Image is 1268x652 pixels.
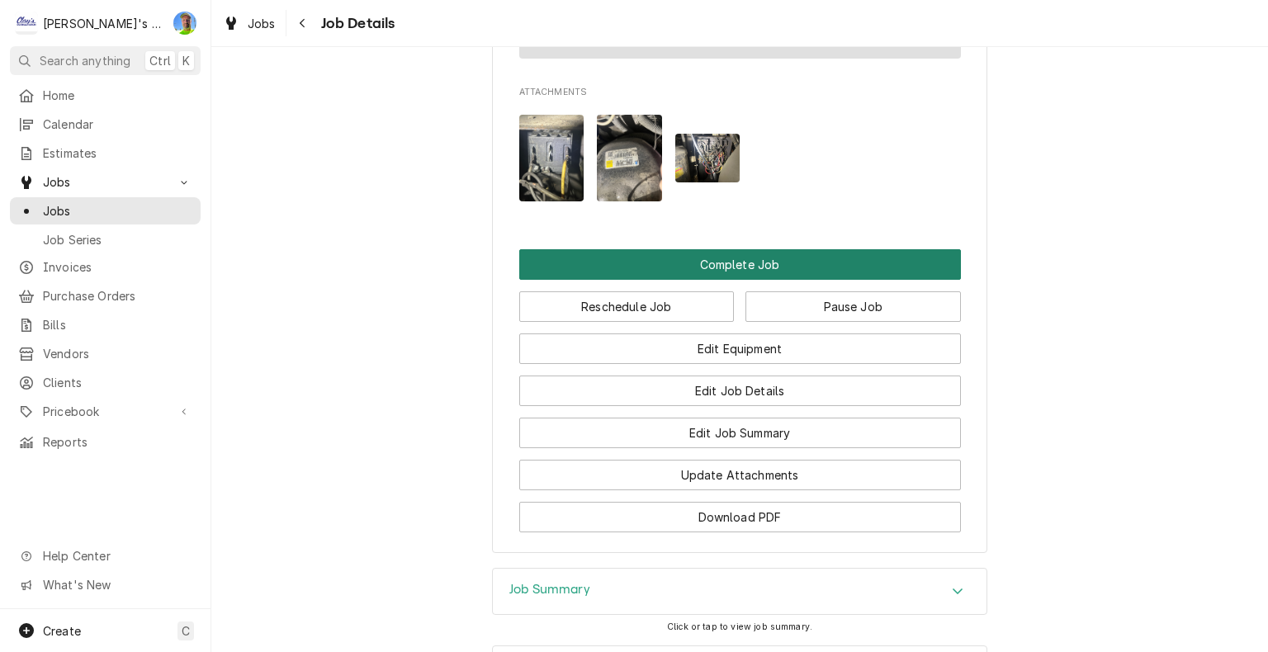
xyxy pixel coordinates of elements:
span: Clients [43,374,192,391]
a: Clients [10,369,201,396]
span: Ctrl [149,52,171,69]
div: Button Group Row [519,490,961,532]
span: Job Details [316,12,395,35]
div: Greg Austin's Avatar [173,12,196,35]
span: Estimates [43,144,192,162]
span: Vendors [43,345,192,362]
a: Home [10,82,201,109]
span: Purchase Orders [43,287,192,305]
a: Go to Jobs [10,168,201,196]
span: What's New [43,576,191,593]
div: C [15,12,38,35]
button: Update Attachments [519,460,961,490]
a: Job Series [10,226,201,253]
img: ZFeAW6KJS3K2wE7Cm0Dl [597,115,662,201]
div: Button Group Row [519,364,961,406]
a: Bills [10,311,201,338]
a: Calendar [10,111,201,138]
div: Button Group Row [519,249,961,280]
span: Home [43,87,192,104]
a: Go to Help Center [10,542,201,569]
span: Job Series [43,231,192,248]
div: Button Group Row [519,448,961,490]
div: Job Summary [492,568,987,616]
span: Calendar [43,116,192,133]
div: Button Group Row [519,406,961,448]
a: Purchase Orders [10,282,201,309]
a: Invoices [10,253,201,281]
span: Pricebook [43,403,168,420]
span: K [182,52,190,69]
button: Navigate back [290,10,316,36]
span: Jobs [248,15,276,32]
span: C [182,622,190,640]
span: Attachments [519,86,961,99]
a: Estimates [10,139,201,167]
a: Reports [10,428,201,456]
a: Jobs [10,197,201,224]
span: Click or tap to view job summary. [667,621,812,632]
h3: Job Summary [509,582,590,598]
a: Go to What's New [10,571,201,598]
span: Create [43,624,81,638]
span: Jobs [43,202,192,220]
button: Edit Equipment [519,333,961,364]
span: Help Center [43,547,191,565]
span: Attachments [519,102,961,215]
div: [PERSON_NAME]'s Refrigeration [43,15,164,32]
div: GA [173,12,196,35]
a: Go to Pricebook [10,398,201,425]
div: Button Group Row [519,280,961,322]
button: Reschedule Job [519,291,735,322]
div: Attachments [519,86,961,215]
a: Vendors [10,340,201,367]
span: Jobs [43,173,168,191]
span: Bills [43,316,192,333]
div: Accordion Header [493,569,986,615]
span: Reports [43,433,192,451]
button: Download PDF [519,502,961,532]
div: Clay's Refrigeration's Avatar [15,12,38,35]
a: Jobs [216,10,282,37]
div: Button Group [519,249,961,532]
button: Edit Job Details [519,376,961,406]
span: Search anything [40,52,130,69]
img: wpCXfTvRRqej0Zw0TzAk [519,115,584,201]
button: Complete Job [519,249,961,280]
button: Pause Job [745,291,961,322]
button: Edit Job Summary [519,418,961,448]
span: Invoices [43,258,192,276]
button: Accordion Details Expand Trigger [493,569,986,615]
img: gVYT8SQkij9mOZkHBMw1 [675,134,740,182]
div: Button Group Row [519,322,961,364]
button: Search anythingCtrlK [10,46,201,75]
